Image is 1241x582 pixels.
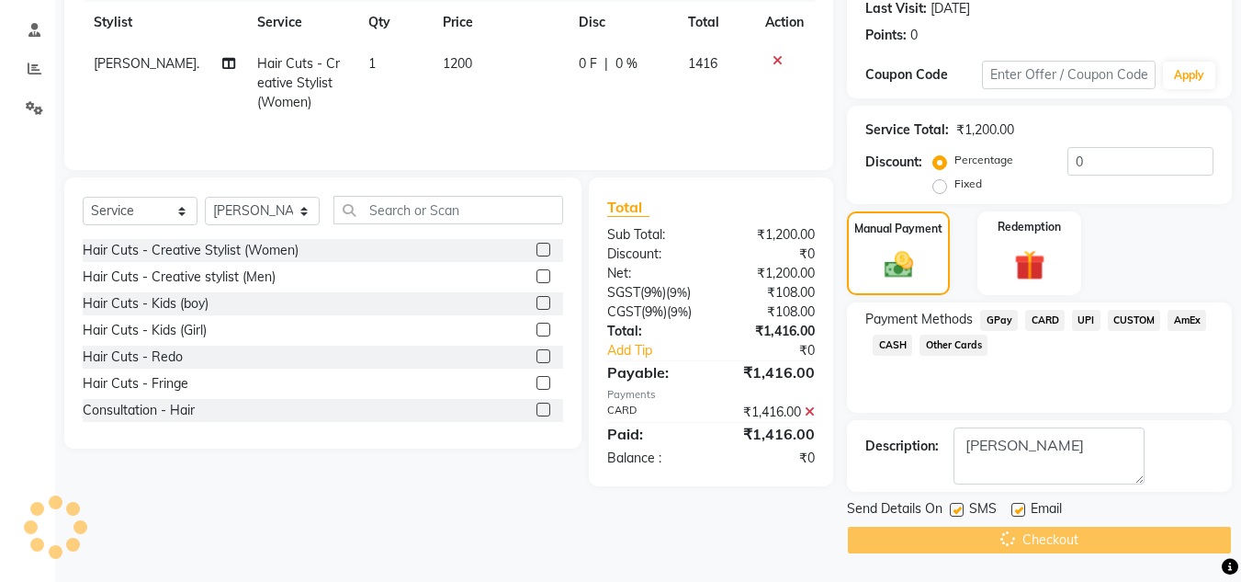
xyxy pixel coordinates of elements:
div: ₹0 [711,245,829,264]
div: ( ) [593,283,711,302]
label: Percentage [954,152,1013,168]
span: AmEx [1168,310,1206,331]
span: [PERSON_NAME]. [94,55,199,72]
div: Coupon Code [865,65,981,85]
span: Send Details On [847,499,942,522]
div: ₹1,200.00 [711,225,829,245]
div: Total: [593,322,711,341]
span: Payment Methods [865,310,973,329]
div: ₹108.00 [711,302,829,322]
div: Balance : [593,449,711,468]
input: Enter Offer / Coupon Code [982,61,1156,89]
span: Total [607,198,649,217]
span: CARD [1025,310,1065,331]
img: _cash.svg [875,248,922,281]
span: Email [1031,499,1062,522]
div: Hair Cuts - Redo [83,348,183,367]
span: 9% [671,304,688,319]
div: Sub Total: [593,225,711,245]
div: ₹108.00 [711,283,829,302]
div: CARD [593,403,711,422]
span: CUSTOM [1108,310,1161,331]
th: Stylist [83,2,246,43]
th: Action [754,2,815,43]
div: ₹1,416.00 [711,403,829,422]
div: Points: [865,26,907,45]
div: Hair Cuts - Creative stylist (Men) [83,268,276,287]
div: Payable: [593,361,711,383]
button: Apply [1163,62,1215,89]
span: UPI [1072,310,1100,331]
div: Discount: [593,245,711,264]
div: ₹0 [731,341,829,360]
span: SMS [969,499,997,522]
div: Net: [593,264,711,283]
span: 0 % [615,54,637,74]
label: Manual Payment [854,221,942,237]
span: | [604,54,608,74]
span: 1200 [443,55,472,72]
th: Price [432,2,568,43]
a: Add Tip [593,341,730,360]
span: Hair Cuts - Creative Stylist (Women) [257,55,340,110]
input: Search or Scan [333,196,563,224]
span: 9% [670,285,687,300]
th: Service [246,2,358,43]
div: Payments [607,387,815,403]
span: 1 [368,55,376,72]
span: 0 F [579,54,597,74]
span: CASH [873,335,912,356]
div: ₹1,200.00 [956,120,1014,140]
img: _gift.svg [1005,246,1055,284]
th: Qty [357,2,432,43]
div: Description: [865,437,939,456]
th: Disc [568,2,677,43]
div: ( ) [593,302,711,322]
span: SGST(9%) [607,284,666,301]
div: Paid: [593,423,711,445]
div: Consultation - Hair [83,401,195,420]
div: ₹1,200.00 [711,264,829,283]
div: Hair Cuts - Kids (boy) [83,294,209,314]
label: Fixed [954,176,982,192]
div: Hair Cuts - Creative Stylist (Women) [83,241,299,260]
span: 1416 [688,55,717,72]
div: ₹0 [711,449,829,468]
span: CGST(9%) [607,303,667,320]
div: ₹1,416.00 [711,423,829,445]
span: Other Cards [919,335,987,356]
label: Redemption [998,219,1061,235]
div: Hair Cuts - Fringe [83,374,188,394]
div: ₹1,416.00 [711,361,829,383]
span: GPay [980,310,1018,331]
div: Service Total: [865,120,949,140]
th: Total [677,2,755,43]
div: Discount: [865,153,922,172]
div: ₹1,416.00 [711,322,829,341]
div: 0 [910,26,918,45]
div: Hair Cuts - Kids (Girl) [83,321,207,340]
